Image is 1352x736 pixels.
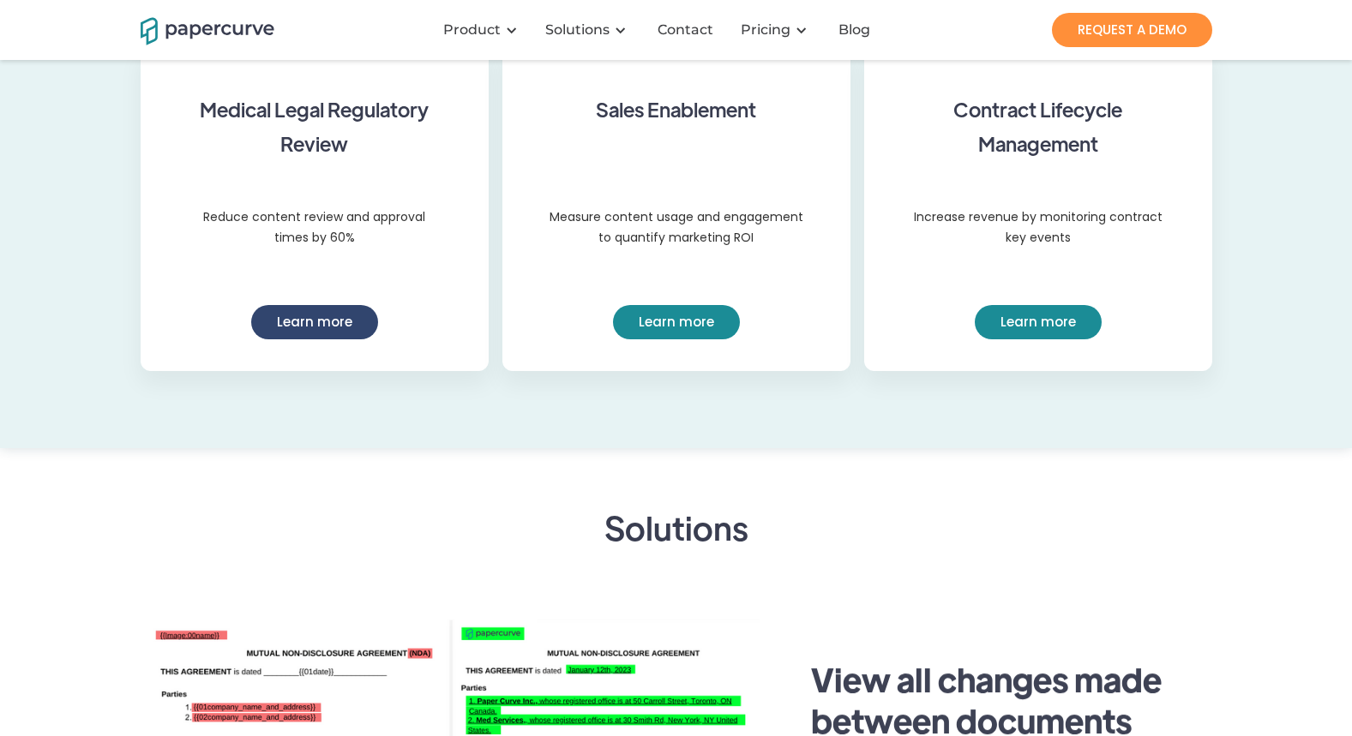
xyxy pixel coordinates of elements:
a: Learn more [975,305,1102,339]
div: Blog [838,21,870,39]
div: Product [433,4,535,56]
strong: Measure content usage and engagement to quantify marketing ROI [550,208,803,246]
div: Pricing [730,4,825,56]
div: Contact [658,21,713,39]
strong: Increase revenue by monitoring contract key events [914,208,1163,246]
a: Blog [825,21,887,39]
strong: Contract Lifecycle Management [897,92,1179,194]
a: Pricing [741,21,790,39]
div: Product [443,21,501,39]
strong: Sales Enablement [596,92,756,194]
a: REQUEST A DEMO [1052,13,1212,47]
a: Learn more [251,305,378,339]
a: home [141,15,252,45]
div: Solutions [545,21,610,39]
p: Reduce content review and approval times by 60% [185,207,442,276]
h4: Medical Legal Regulatory Review [173,83,455,194]
div: Solutions [535,4,644,56]
a: Learn more [613,305,740,339]
a: Contact [644,21,730,39]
